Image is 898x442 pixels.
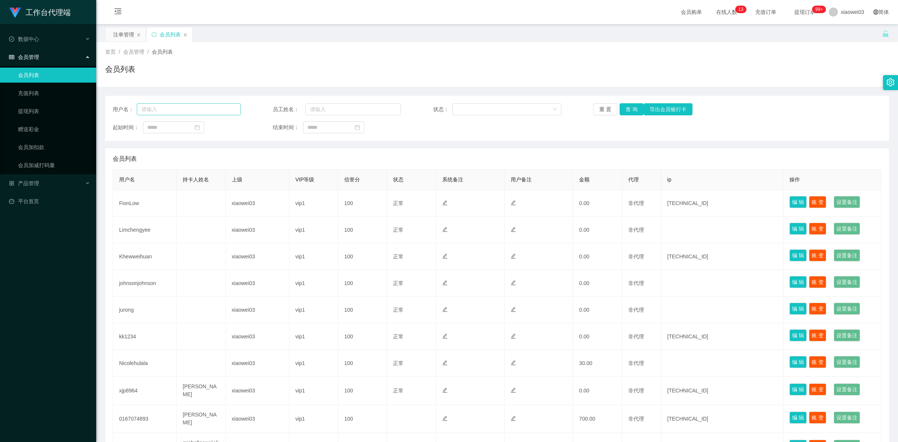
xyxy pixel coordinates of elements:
span: 用户备注 [511,176,532,183]
td: xiaowei03 [226,405,289,433]
span: 非代理 [628,280,644,286]
span: 用户名： [113,106,137,113]
sup: 13 [735,6,746,13]
span: 代理 [628,176,639,183]
i: 图标: edit [511,280,516,285]
button: 编 辑 [789,223,807,235]
button: 查 询 [620,103,644,115]
button: 账 变 [809,196,826,208]
button: 导出会员银行卡 [644,103,692,115]
td: 100 [338,243,387,270]
span: 员工姓名： [273,106,305,113]
i: 图标: edit [442,200,447,205]
i: 图标: edit [511,360,516,365]
i: 图标: edit [442,280,447,285]
i: 图标: unlock [882,30,889,37]
span: 正常 [393,253,404,259]
span: / [147,49,149,55]
td: 0.00 [573,243,622,270]
i: 图标: menu-fold [105,0,131,24]
td: vip1 [289,323,338,350]
button: 编 辑 [789,276,807,288]
td: 0167074893 [113,405,177,433]
span: 非代理 [628,360,644,366]
td: 100 [338,377,387,405]
span: 非代理 [628,200,644,206]
span: 数据中心 [9,36,39,42]
img: logo.9652507e.png [9,8,21,18]
td: vip1 [289,190,338,217]
p: 1 [738,6,741,13]
button: 编 辑 [789,412,807,424]
span: 用户名 [119,176,135,183]
span: 会员列表 [152,49,173,55]
a: 赠送彩金 [18,122,90,137]
td: xiaowei03 [226,350,289,377]
span: VIP等级 [295,176,314,183]
i: 图标: global [873,9,878,15]
td: 100 [338,350,387,377]
i: 图标: edit [511,253,516,259]
span: 状态 [393,176,404,183]
span: 状态： [433,106,452,113]
i: 图标: appstore-o [9,181,14,186]
i: 图标: close [183,33,187,37]
button: 编 辑 [789,196,807,208]
span: 首页 [105,49,116,55]
td: 100 [338,270,387,297]
button: 设置备注 [834,383,860,395]
td: [TECHNICAL_ID] [661,190,784,217]
span: 产品管理 [9,180,39,186]
i: 图标: calendar [195,125,200,130]
span: 会员列表 [113,154,137,163]
td: Khewweihuan [113,243,177,270]
i: 图标: calendar [355,125,360,130]
span: 正常 [393,280,404,286]
td: 0.00 [573,190,622,217]
td: xiaowei03 [226,217,289,243]
div: 会员列表 [160,27,181,42]
span: 会员管理 [9,54,39,60]
button: 账 变 [809,383,826,395]
i: 图标: edit [442,416,447,421]
td: vip1 [289,270,338,297]
button: 设置备注 [834,223,860,235]
td: 0.00 [573,217,622,243]
span: 正常 [393,227,404,233]
button: 账 变 [809,303,826,315]
i: 图标: edit [511,227,516,232]
button: 账 变 [809,276,826,288]
i: 图标: sync [151,32,157,37]
a: 会员加减打码量 [18,158,90,173]
button: 账 变 [809,356,826,368]
a: 充值列表 [18,86,90,101]
span: 非代理 [628,388,644,394]
span: 正常 [393,388,404,394]
i: 图标: edit [511,200,516,205]
span: 持卡人姓名 [183,176,209,183]
td: 100 [338,217,387,243]
span: 会员管理 [123,49,144,55]
span: 提现订单 [791,9,819,15]
span: 非代理 [628,416,644,422]
button: 账 变 [809,223,826,235]
td: 100 [338,190,387,217]
button: 设置备注 [834,276,860,288]
a: 图标: dashboard平台首页 [9,194,90,209]
td: 100 [338,405,387,433]
span: 正常 [393,360,404,366]
i: 图标: setting [886,78,895,86]
td: vip1 [289,405,338,433]
button: 设置备注 [834,329,860,341]
td: xiaowei03 [226,297,289,323]
a: 工作台代理端 [9,9,71,15]
span: 充值订单 [751,9,780,15]
i: 图标: edit [442,307,447,312]
span: 非代理 [628,227,644,233]
button: 设置备注 [834,412,860,424]
span: 信誉分 [344,176,360,183]
td: xiaowei03 [226,377,289,405]
span: 结束时间： [273,124,303,131]
i: 图标: edit [442,253,447,259]
span: 起始时间： [113,124,143,131]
